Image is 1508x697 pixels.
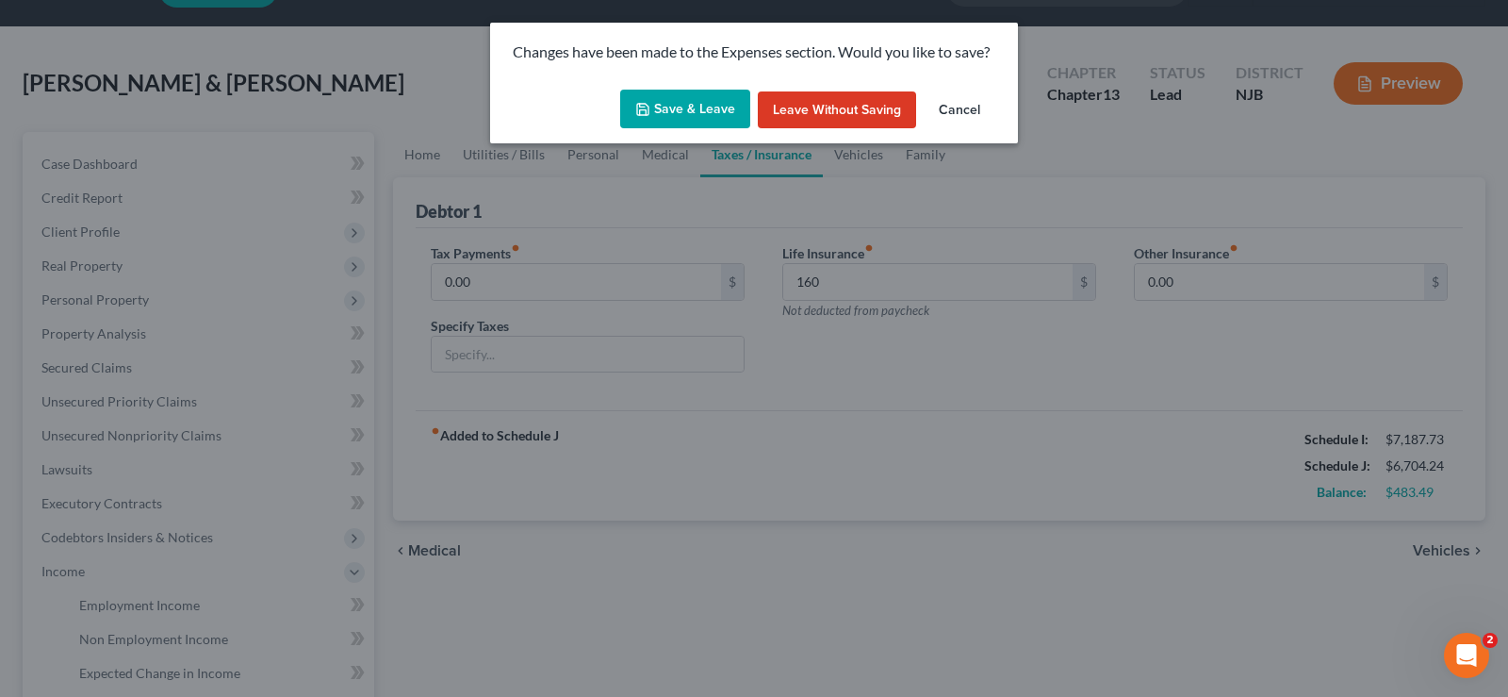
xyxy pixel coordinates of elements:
[513,41,995,63] p: Changes have been made to the Expenses section. Would you like to save?
[758,91,916,129] button: Leave without Saving
[1483,633,1498,648] span: 2
[620,90,750,129] button: Save & Leave
[1444,633,1489,678] iframe: Intercom live chat
[924,91,995,129] button: Cancel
